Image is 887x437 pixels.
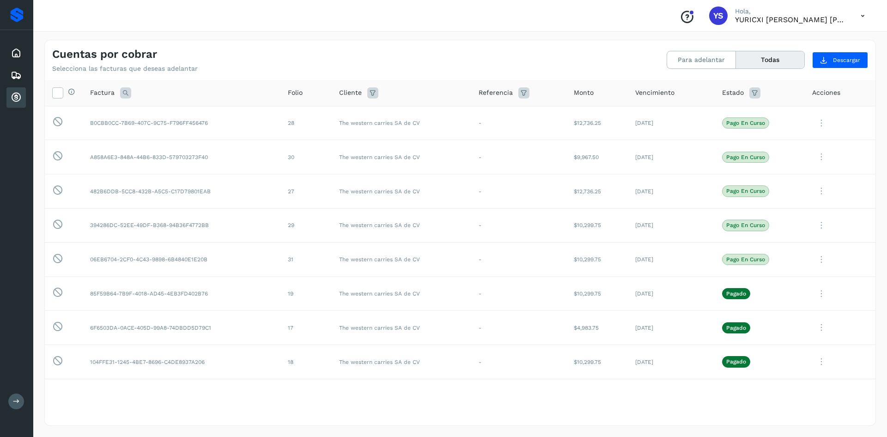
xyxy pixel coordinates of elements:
[628,277,715,311] td: [DATE]
[628,242,715,277] td: [DATE]
[332,311,471,345] td: The western carries SA de CV
[471,277,567,311] td: -
[735,15,846,24] p: YURICXI SARAHI CANIZALES AMPARO
[812,52,868,68] button: Descargar
[574,88,594,98] span: Monto
[566,242,628,277] td: $10,299.75
[566,174,628,209] td: $12,736.25
[83,311,280,345] td: 6F6503DA-0ACE-405D-99A8-74DBDD5D79C1
[471,345,567,379] td: -
[288,88,303,98] span: Folio
[628,345,715,379] td: [DATE]
[726,256,765,263] p: Pago en curso
[332,106,471,140] td: The western carries SA de CV
[280,140,332,174] td: 30
[280,311,332,345] td: 17
[83,242,280,277] td: 06EB6704-2CF0-4C43-9898-6B4840E1E20B
[83,208,280,242] td: 394286DC-52EE-49DF-B368-94B36F4772BB
[471,106,567,140] td: -
[471,174,567,209] td: -
[628,311,715,345] td: [DATE]
[812,88,840,98] span: Acciones
[635,88,674,98] span: Vencimiento
[280,208,332,242] td: 29
[736,51,804,68] button: Todas
[566,379,628,413] td: $12,736.25
[628,106,715,140] td: [DATE]
[52,65,198,73] p: Selecciona las facturas que deseas adelantar
[566,140,628,174] td: $9,967.50
[83,174,280,209] td: 482B6DDB-5CC8-432B-A5C5-C17D79801EAB
[566,208,628,242] td: $10,299.75
[332,174,471,209] td: The western carries SA de CV
[52,48,157,61] h4: Cuentas por cobrar
[479,88,513,98] span: Referencia
[471,242,567,277] td: -
[667,51,736,68] button: Para adelantar
[726,325,746,331] p: Pagado
[332,242,471,277] td: The western carries SA de CV
[280,345,332,379] td: 18
[280,106,332,140] td: 28
[83,379,280,413] td: DF898C59-C6BF-4256-8695-5399C93DC629
[332,277,471,311] td: The western carries SA de CV
[471,208,567,242] td: -
[83,345,280,379] td: 104FFE31-1245-4BE7-8696-C4DE8937A206
[332,345,471,379] td: The western carries SA de CV
[90,88,115,98] span: Factura
[833,56,860,64] span: Descargar
[83,106,280,140] td: B0CBB0CC-7B69-407C-9C75-F796FF456476
[735,7,846,15] p: Hola,
[628,208,715,242] td: [DATE]
[628,379,715,413] td: [DATE]
[726,120,765,126] p: Pago en curso
[628,140,715,174] td: [DATE]
[332,140,471,174] td: The western carries SA de CV
[83,277,280,311] td: 85F59B64-7B9F-4018-AD45-4EB3FD402B76
[471,379,567,413] td: -
[339,88,362,98] span: Cliente
[332,379,471,413] td: The western carries SA de CV
[6,87,26,108] div: Cuentas por cobrar
[280,174,332,209] td: 27
[280,379,332,413] td: 24
[722,88,744,98] span: Estado
[280,242,332,277] td: 31
[726,358,746,365] p: Pagado
[83,140,280,174] td: A858A6E3-848A-44B6-833D-579703273F40
[726,290,746,297] p: Pagado
[566,106,628,140] td: $12,736.25
[566,311,628,345] td: $4,983.75
[6,65,26,86] div: Embarques
[280,277,332,311] td: 19
[726,188,765,194] p: Pago en curso
[726,154,765,160] p: Pago en curso
[566,277,628,311] td: $10,299.75
[628,174,715,209] td: [DATE]
[6,43,26,63] div: Inicio
[726,222,765,228] p: Pago en curso
[566,345,628,379] td: $10,299.75
[471,311,567,345] td: -
[471,140,567,174] td: -
[332,208,471,242] td: The western carries SA de CV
